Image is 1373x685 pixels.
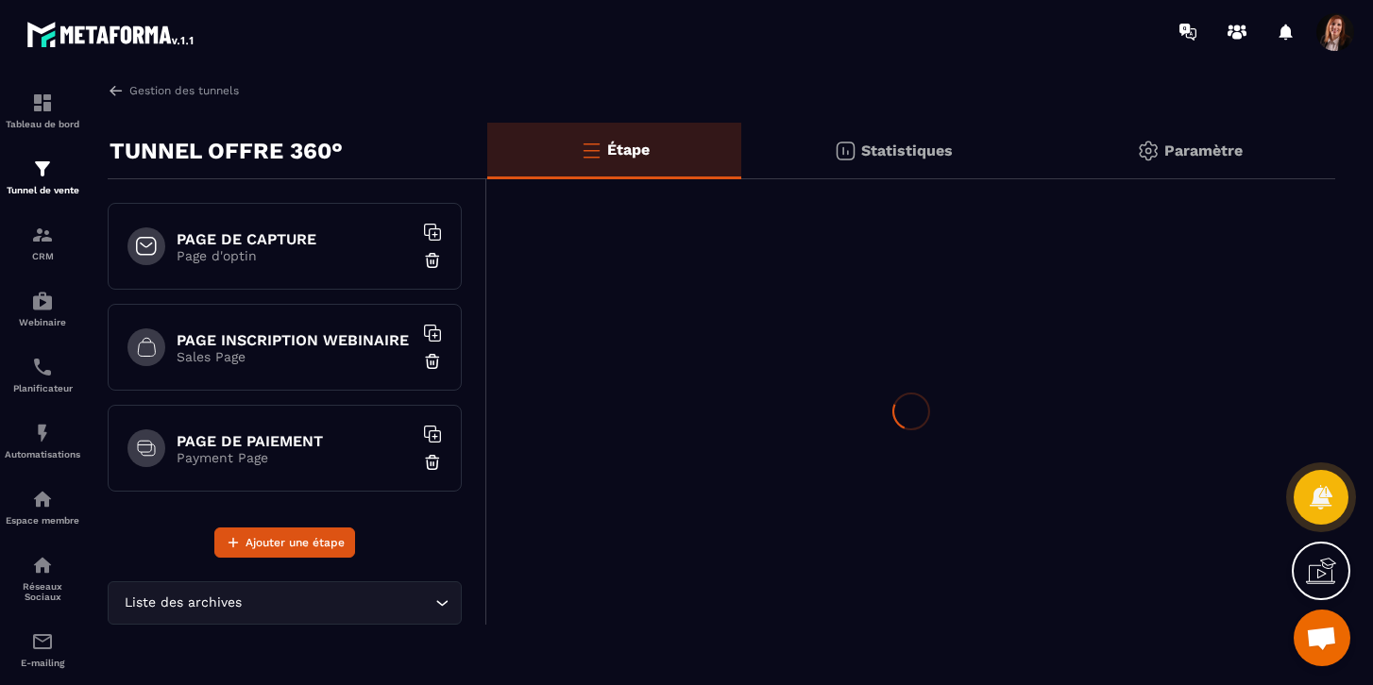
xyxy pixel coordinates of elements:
h6: PAGE DE PAIEMENT [177,432,413,450]
p: Tunnel de vente [5,185,80,195]
img: scheduler [31,356,54,378]
img: arrow [108,82,125,99]
h6: PAGE INSCRIPTION WEBINAIRE [177,331,413,349]
a: formationformationTableau de bord [5,77,80,143]
p: Payment Page [177,450,413,465]
a: formationformationTunnel de vente [5,143,80,209]
p: TUNNEL OFFRE 360° [110,132,343,170]
img: automations [31,422,54,444]
span: Ajouter une étape [246,533,345,552]
p: Sales Page [177,349,413,364]
img: formation [31,92,54,114]
p: Automatisations [5,449,80,459]
p: Statistiques [861,142,953,159]
a: emailemailE-mailing [5,616,80,682]
p: CRM [5,251,80,261]
p: E-mailing [5,658,80,668]
img: automations [31,290,54,312]
img: formation [31,158,54,180]
p: Réseaux Sociaux [5,581,80,602]
img: stats.20deebd0.svg [834,140,856,162]
img: email [31,630,54,653]
button: Ajouter une étape [214,527,355,558]
img: social-network [31,554,54,576]
img: automations [31,488,54,510]
p: Planificateur [5,383,80,393]
div: Search for option [108,581,462,625]
p: Tableau de bord [5,119,80,129]
input: Search for option [246,593,431,613]
a: schedulerschedulerPlanificateur [5,342,80,408]
a: Gestion des tunnels [108,82,239,99]
a: formationformationCRM [5,209,80,276]
img: trash [423,251,442,270]
img: trash [423,453,442,472]
p: Webinaire [5,317,80,327]
img: logo [26,17,196,51]
a: social-networksocial-networkRéseaux Sociaux [5,540,80,616]
span: Liste des archives [120,593,246,613]
img: setting-gr.5f69749f.svg [1137,140,1160,162]
h6: PAGE DE CAPTURE [177,230,413,248]
a: Ouvrir le chat [1294,610,1350,666]
p: Espace membre [5,515,80,526]
img: bars-o.4a397970.svg [580,139,602,161]
a: automationsautomationsWebinaire [5,276,80,342]
img: formation [31,224,54,246]
a: automationsautomationsEspace membre [5,474,80,540]
p: Page d'optin [177,248,413,263]
p: Étape [607,141,650,159]
a: automationsautomationsAutomatisations [5,408,80,474]
img: trash [423,352,442,371]
p: Paramètre [1164,142,1243,159]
